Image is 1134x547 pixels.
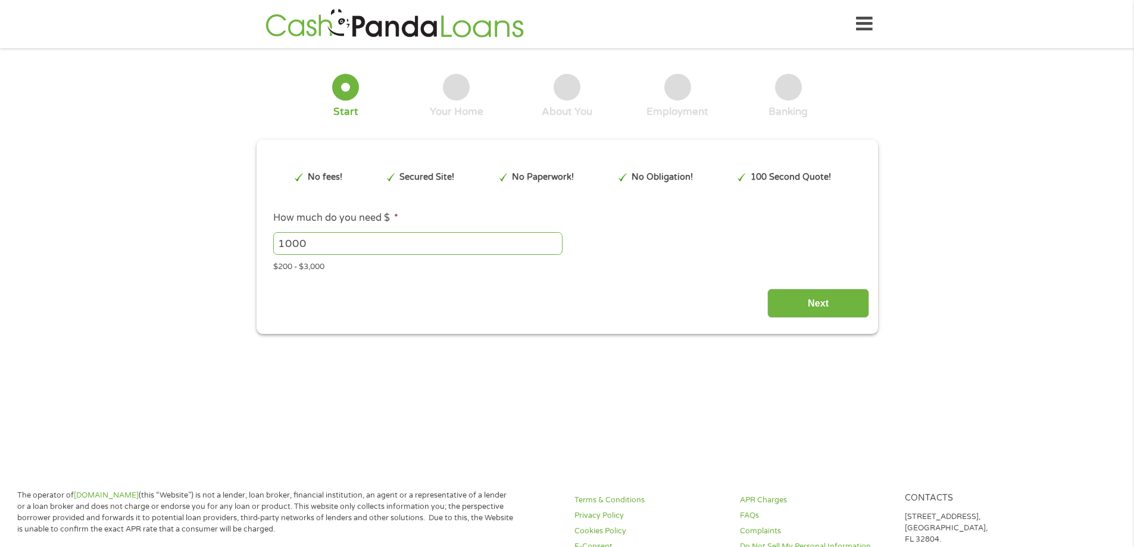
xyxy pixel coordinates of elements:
[740,526,891,537] a: Complaints
[399,171,454,184] p: Secured Site!
[273,212,398,224] label: How much do you need $
[17,490,514,535] p: The operator of (this “Website”) is not a lender, loan broker, financial institution, an agent or...
[574,526,726,537] a: Cookies Policy
[308,171,342,184] p: No fees!
[769,105,808,118] div: Banking
[767,289,869,318] input: Next
[646,105,708,118] div: Employment
[632,171,693,184] p: No Obligation!
[262,7,527,41] img: GetLoanNow Logo
[574,495,726,506] a: Terms & Conditions
[74,490,139,500] a: [DOMAIN_NAME]
[430,105,483,118] div: Your Home
[740,510,891,521] a: FAQs
[273,257,860,273] div: $200 - $3,000
[751,171,831,184] p: 100 Second Quote!
[740,495,891,506] a: APR Charges
[905,511,1056,545] p: [STREET_ADDRESS], [GEOGRAPHIC_DATA], FL 32804.
[512,171,574,184] p: No Paperwork!
[333,105,358,118] div: Start
[542,105,592,118] div: About You
[574,510,726,521] a: Privacy Policy
[905,493,1056,504] h4: Contacts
